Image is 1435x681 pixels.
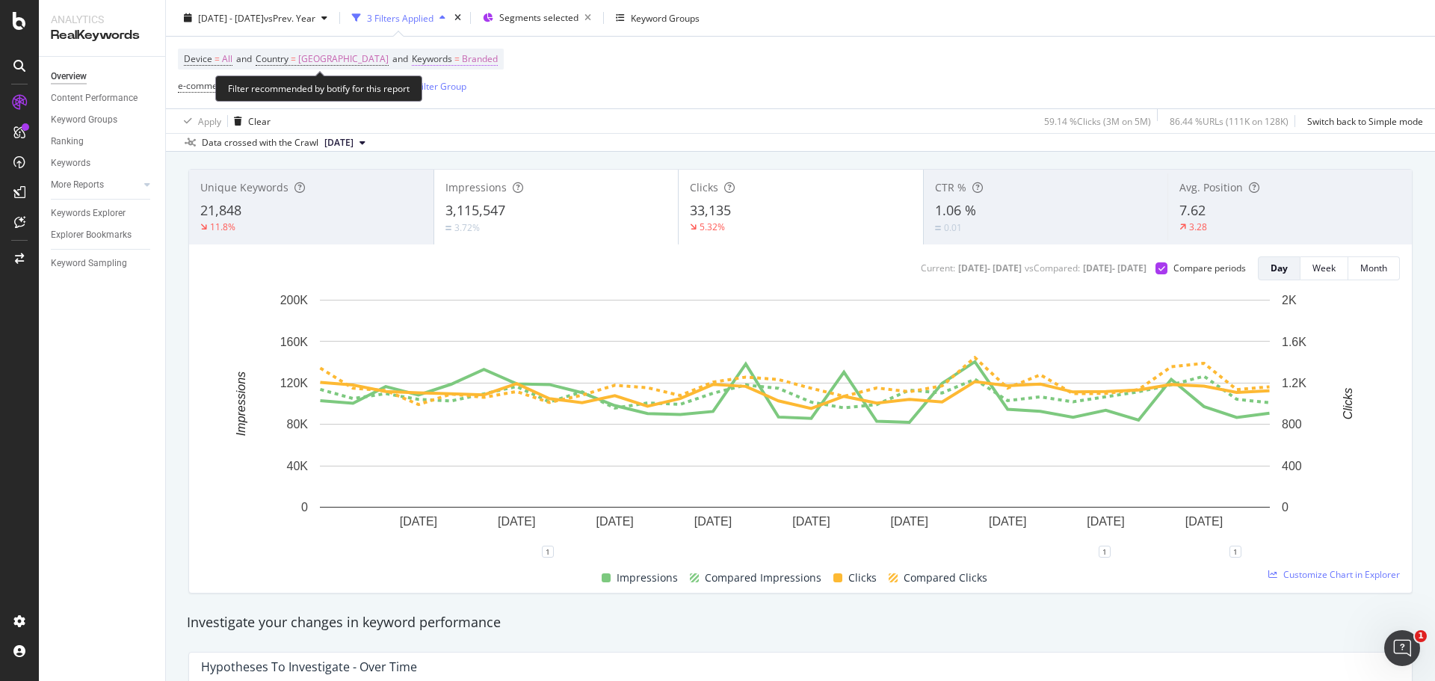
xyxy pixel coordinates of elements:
a: Content Performance [51,90,155,106]
text: [DATE] [1087,515,1124,528]
div: Keywords [51,155,90,171]
img: Equal [935,226,941,230]
div: 59.14 % Clicks ( 3M on 5M ) [1044,114,1151,127]
div: Day [1271,262,1288,274]
a: More Reports [51,177,140,193]
div: RealKeywords [51,27,153,44]
div: Month [1360,262,1387,274]
div: 3 Filters Applied [367,11,433,24]
span: 3,115,547 [445,201,505,219]
button: Segments selected [477,6,597,30]
a: Customize Chart in Explorer [1268,568,1400,581]
span: 1.06 % [935,201,976,219]
svg: A chart. [201,292,1389,552]
span: and [392,52,408,65]
div: Data crossed with the Crawl [202,136,318,150]
span: [DATE] - [DATE] [198,11,264,24]
text: [DATE] [989,515,1026,528]
text: 200K [280,294,309,306]
a: Keywords Explorer [51,206,155,221]
div: Current: [921,262,955,274]
span: Clicks [690,180,718,194]
div: 86.44 % URLs ( 111K on 128K ) [1170,114,1289,127]
button: Keyword Groups [610,6,706,30]
span: Clicks [848,569,877,587]
div: Explorer Bookmarks [51,227,132,243]
span: Impressions [617,569,678,587]
span: 2025 Sep. 26th [324,136,354,150]
div: Keyword Groups [631,11,700,24]
div: Filter recommended by botify for this report [215,76,422,102]
text: [DATE] [792,515,830,528]
text: 0 [301,501,308,514]
text: [DATE] [891,515,928,528]
div: 3.28 [1189,221,1207,233]
text: 1.6K [1282,335,1306,348]
div: 5.32% [700,221,725,233]
span: 1 [1415,630,1427,642]
text: 800 [1282,418,1302,431]
button: Add Filter Group [378,77,466,95]
div: Week [1312,262,1336,274]
iframe: Intercom live chat [1384,630,1420,666]
span: = [454,52,460,65]
span: Segments selected [499,11,578,24]
button: Day [1258,256,1300,280]
span: Avg. Position [1179,180,1243,194]
span: [GEOGRAPHIC_DATA] [298,49,389,70]
div: More Reports [51,177,104,193]
div: Keyword Sampling [51,256,127,271]
div: Apply [198,114,221,127]
button: Clear [228,109,271,133]
span: CTR % [935,180,966,194]
span: vs Prev. Year [264,11,315,24]
div: 11.8% [210,221,235,233]
div: times [451,10,464,25]
text: Impressions [235,372,247,436]
span: Compared Impressions [705,569,821,587]
img: Equal [445,226,451,230]
div: Ranking [51,134,84,150]
text: 40K [287,460,309,472]
text: [DATE] [1185,515,1223,528]
text: Clicks [1342,388,1354,420]
div: [DATE] - [DATE] [1083,262,1147,274]
text: 80K [287,418,309,431]
span: and [236,52,252,65]
text: 2K [1282,294,1297,306]
span: = [291,52,296,65]
text: 1.2K [1282,377,1306,389]
text: 400 [1282,460,1302,472]
text: [DATE] [596,515,633,528]
span: Compared Clicks [904,569,987,587]
div: Compare periods [1173,262,1246,274]
button: Switch back to Simple mode [1301,109,1423,133]
text: [DATE] [400,515,437,528]
span: Unique Keywords [200,180,288,194]
a: Keyword Groups [51,112,155,128]
button: [DATE] - [DATE]vsPrev. Year [178,6,333,30]
div: Keyword Groups [51,112,117,128]
button: 3 Filters Applied [346,6,451,30]
text: [DATE] [694,515,732,528]
span: All [222,49,232,70]
text: 120K [280,377,309,389]
span: 21,848 [200,201,241,219]
div: Content Performance [51,90,138,106]
span: 33,135 [690,201,731,219]
div: Investigate your changes in keyword performance [187,613,1414,632]
span: Keywords [412,52,452,65]
div: 3.72% [454,221,480,234]
div: Overview [51,69,87,84]
a: Explorer Bookmarks [51,227,155,243]
span: = [215,52,220,65]
div: Keywords Explorer [51,206,126,221]
div: 1 [542,546,554,558]
div: 0.01 [944,221,962,234]
div: Hypotheses to Investigate - Over Time [201,659,417,674]
button: Week [1300,256,1348,280]
div: Clear [248,114,271,127]
a: Ranking [51,134,155,150]
div: [DATE] - [DATE] [958,262,1022,274]
div: Add Filter Group [398,79,466,92]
